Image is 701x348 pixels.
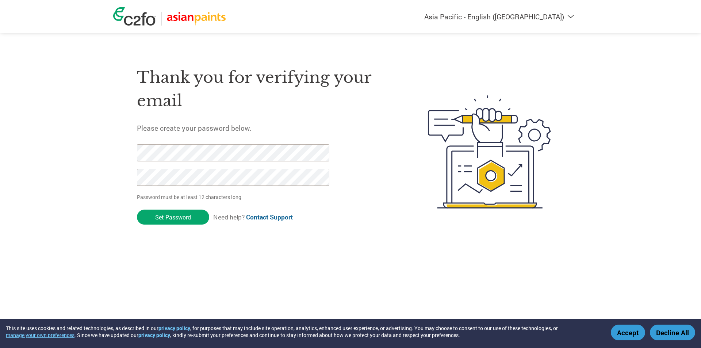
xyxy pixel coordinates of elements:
[158,325,190,332] a: privacy policy
[113,7,156,26] img: c2fo logo
[415,55,564,249] img: create-password
[137,66,393,113] h1: Thank you for verifying your email
[137,210,209,225] input: Set Password
[137,193,332,201] p: Password must be at least 12 characters long
[138,332,170,339] a: privacy policy
[246,213,293,221] a: Contact Support
[6,325,600,339] div: This site uses cookies and related technologies, as described in our , for purposes that may incl...
[167,12,226,26] img: Asian Paints
[137,123,393,133] h5: Please create your password below.
[650,325,695,340] button: Decline All
[213,213,293,221] span: Need help?
[6,332,74,339] button: manage your own preferences
[611,325,645,340] button: Accept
